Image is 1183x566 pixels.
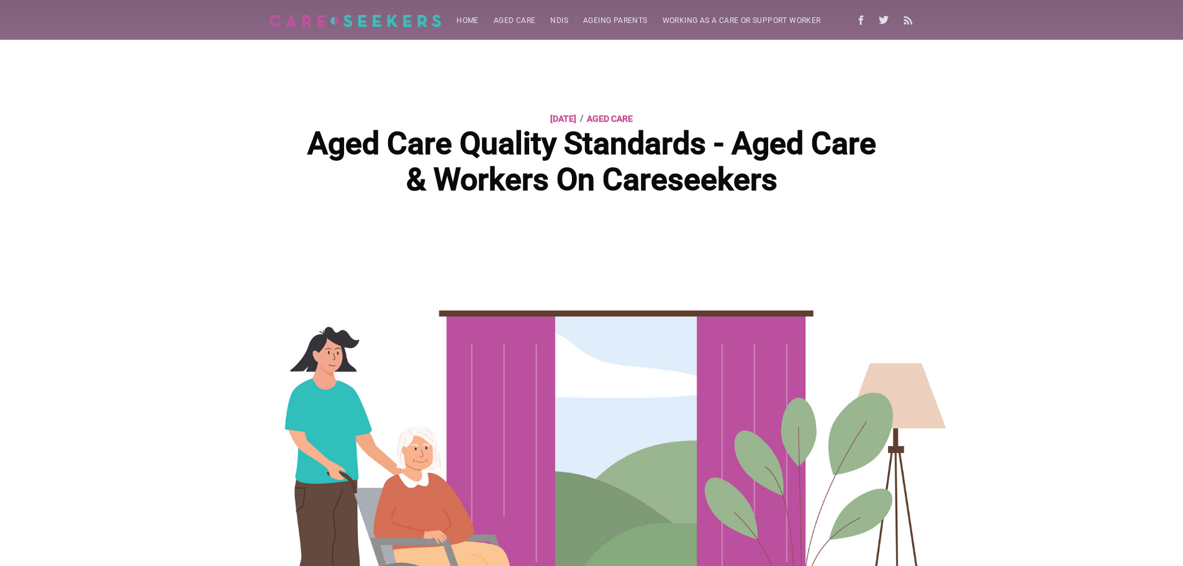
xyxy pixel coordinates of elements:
a: Working as a care or support worker [655,9,828,33]
h1: Aged Care Quality Standards - Aged Care & Workers On Careseekers [304,126,879,198]
span: / [580,111,583,126]
a: Home [449,9,486,33]
img: Careseekers [269,14,442,27]
time: [DATE] [550,111,576,126]
a: Ageing parents [576,9,655,33]
a: NDIS [543,9,576,33]
a: Aged Care [486,9,543,33]
a: Aged Care [587,111,633,126]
